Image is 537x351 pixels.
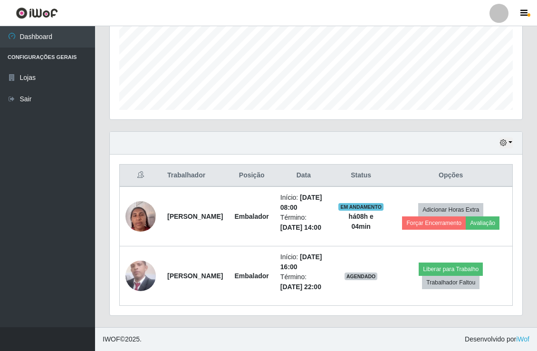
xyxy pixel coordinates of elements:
span: Desenvolvido por [465,334,529,344]
th: Posição [229,165,274,187]
strong: Embalador [234,213,268,220]
th: Trabalhador [162,165,229,187]
li: Início: [280,252,327,272]
li: Início: [280,193,327,213]
span: AGENDADO [345,273,378,280]
time: [DATE] 08:00 [280,194,322,211]
th: Status [333,165,390,187]
time: [DATE] 16:00 [280,253,322,271]
time: [DATE] 14:00 [280,224,321,231]
strong: Embalador [234,272,268,280]
li: Término: [280,272,327,292]
button: Avaliação [466,216,499,230]
span: IWOF [103,335,120,343]
strong: há 08 h e 04 min [349,213,374,230]
button: Trabalhador Faltou [422,276,479,289]
span: © 2025 . [103,334,142,344]
time: [DATE] 22:00 [280,283,321,291]
a: iWof [516,335,529,343]
img: CoreUI Logo [16,7,58,19]
img: 1737744028032.jpeg [125,196,156,236]
button: Forçar Encerramento [402,216,466,230]
img: 1740078176473.jpeg [125,259,156,292]
strong: [PERSON_NAME] [167,272,223,280]
button: Adicionar Horas Extra [418,203,483,216]
span: EM ANDAMENTO [338,203,384,211]
th: Data [275,165,333,187]
li: Término: [280,213,327,233]
th: Opções [389,165,512,187]
strong: [PERSON_NAME] [167,213,223,220]
button: Liberar para Trabalho [419,263,483,276]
